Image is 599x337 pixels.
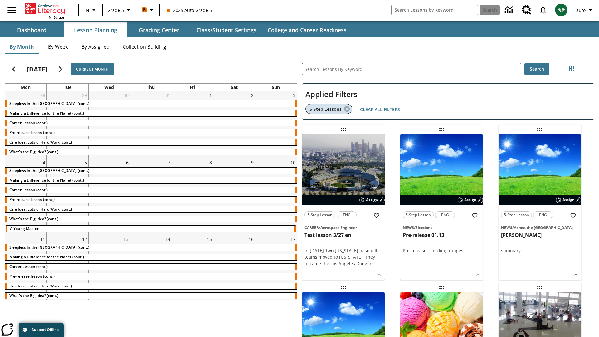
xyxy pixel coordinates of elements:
[145,84,156,91] a: Thursday
[562,197,575,203] span: Assign
[416,225,432,230] span: Elections
[535,125,545,134] div: Draggable lesson: olga inkwell
[83,7,89,13] span: EN
[130,158,172,235] td: August 7, 2025
[42,39,73,54] button: By Week
[47,91,89,158] td: July 29, 2025
[122,235,130,243] a: August 13, 2025
[247,235,255,243] a: August 16, 2025
[5,110,297,116] div: Making a Difference for the Planet (cont.)
[49,15,65,20] span: NJ Edition
[289,235,297,243] a: August 17, 2025
[302,63,521,75] input: Search Lessons By Keyword
[5,177,297,183] div: Making a Difference for the Planet (cont.)
[9,120,48,125] span: Career Lesson (cont.)
[250,158,255,167] a: August 9, 2025
[9,274,55,279] span: Pre-release lesson (cont.)
[188,84,197,91] a: Friday
[81,91,88,100] a: July 29, 2025
[52,61,68,77] button: Next
[320,225,357,230] span: Aerospace Engineer
[6,226,296,232] div: A Young Master
[309,106,342,112] span: 5-Step Lessons
[435,211,455,218] button: ENG
[143,6,146,14] span: B
[213,91,255,158] td: August 2, 2025
[105,4,135,16] button: Grade: Grade 5, Select a grade
[9,197,55,202] span: Pre-release lesson (cont.)
[39,91,46,100] a: July 28, 2025
[469,210,480,221] button: Add to Favorites
[406,212,431,218] span: 5-Step Lesson
[20,84,32,91] a: Monday
[32,328,59,332] span: Support Offline
[270,84,281,91] a: Sunday
[5,264,297,270] div: Career Lesson (cont.)
[5,100,297,107] div: Sleepless in the Animal Kingdom (cont.)
[88,158,130,235] td: August 6, 2025
[118,39,171,54] button: Collection Building
[206,235,213,243] a: August 15, 2025
[5,235,47,302] td: August 11, 2025
[122,91,130,100] a: July 30, 2025
[504,212,529,218] span: 5-Step Lesson
[80,4,100,16] button: Language: EN, Select a language
[307,212,333,218] span: 5-Step Lesson
[5,149,297,155] div: What's the Big Idea? (cont.)
[304,232,382,238] h3: Test lesson 3/27 en
[304,225,319,230] span: Career
[9,283,72,289] span: One Idea, Lots of Hard Work (cont.)
[47,158,89,235] td: August 5, 2025
[107,7,124,13] span: Grade 5
[9,216,58,222] span: What's the Big Idea? (cont.)
[571,270,581,279] button: Show Details
[539,212,547,218] span: ENG
[125,158,130,167] a: August 6, 2025
[556,197,581,203] button: Assign Choose Dates
[208,158,213,167] a: August 8, 2025
[9,149,58,154] span: What's the Big Idea? (cont.)
[255,91,297,158] td: August 3, 2025
[9,110,84,116] span: Making a Difference for the Planet (cont.)
[25,2,65,20] div: Home
[83,158,88,167] a: August 5, 2025
[130,91,172,158] td: July 31, 2025
[458,197,483,203] button: Assign Choose Dates
[403,224,480,231] span: Topic: News/Elections
[512,225,514,230] span: /
[213,158,255,235] td: August 9, 2025
[304,224,382,231] span: Topic: Career/Aerospace Engineer
[164,91,172,100] a: July 31, 2025
[172,158,213,235] td: August 8, 2025
[338,125,348,134] div: Draggable lesson: Test lesson 3/27 en
[501,211,532,218] button: 5-Step Lesson
[27,66,47,73] h2: [DATE]
[5,254,297,260] div: Making a Difference for the Planet (cont.)
[10,226,39,231] span: A Young Master
[400,134,483,280] div: lesson details
[9,178,84,183] span: Making a Difference for the Planet (cont.)
[501,225,512,230] span: News
[1,22,63,37] button: Dashboard
[9,168,89,173] span: Sleepless in the Animal Kingdom (cont.)
[375,261,378,266] span: …
[208,91,213,100] a: August 1, 2025
[555,4,567,16] img: avatar image
[64,22,127,37] button: Lesson Planning
[437,282,447,292] div: Draggable lesson: Test regular lesson
[501,224,579,231] span: Topic: News/Across the US
[302,134,385,280] div: lesson details
[535,282,545,292] div: Draggable lesson: Test pre-release 21
[305,87,591,102] h2: Applied Filters
[304,211,335,218] button: 5-Step Lesson
[473,270,482,279] button: Show Details
[501,247,579,254] div: summary
[172,235,213,302] td: August 15, 2025
[359,197,385,203] button: Assign Choose Dates
[403,232,480,238] h3: Pre-release 01.13
[343,212,351,218] span: ENG
[192,22,261,37] button: Class/Student Settings
[551,2,571,18] button: Select a new avatar
[5,244,297,251] div: Sleepless in the Animal Kingdom (cont.)
[5,91,47,158] td: July 28, 2025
